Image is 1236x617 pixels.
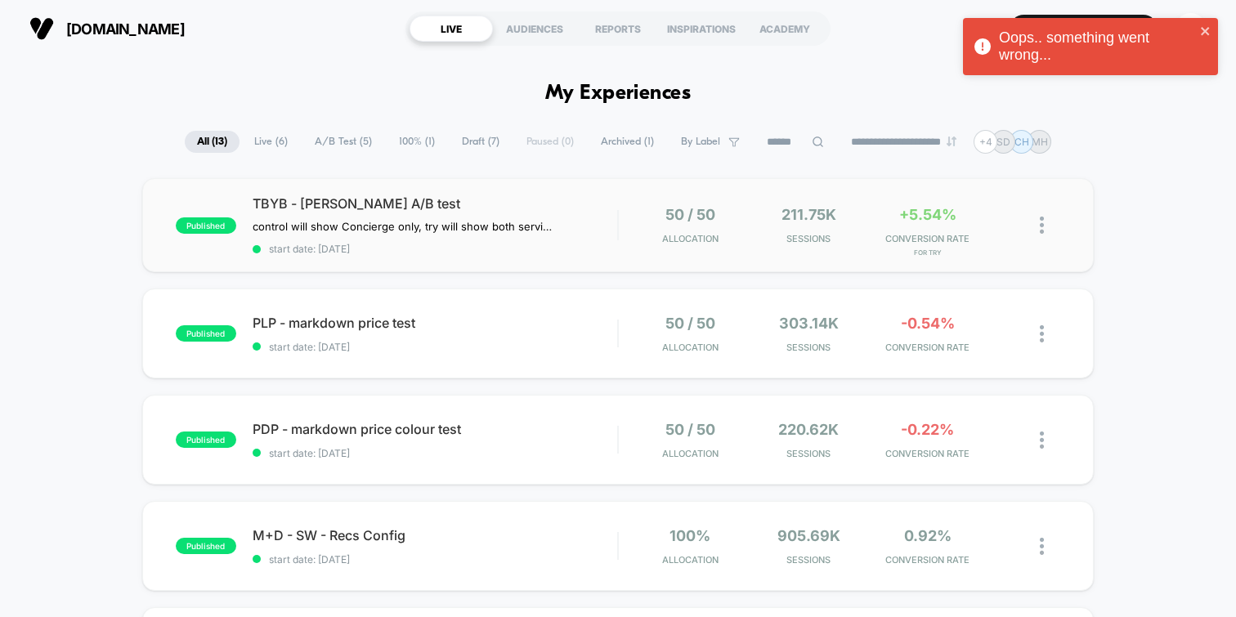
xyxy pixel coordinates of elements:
[999,29,1195,64] div: Oops.. something went wrong...
[450,131,512,153] span: Draft ( 7 )
[576,16,660,42] div: REPORTS
[662,233,719,244] span: Allocation
[1040,431,1044,449] img: close
[901,421,954,438] span: -0.22%
[253,553,617,566] span: start date: [DATE]
[1040,217,1044,234] img: close
[66,20,185,38] span: [DOMAIN_NAME]
[253,527,617,543] span: M+D - SW - Recs Config
[660,16,743,42] div: INSPIRATIONS
[410,16,493,42] div: LIVE
[545,82,692,105] h1: My Experiences
[743,16,826,42] div: ACADEMY
[662,448,719,459] span: Allocation
[1170,12,1211,46] button: CH
[1040,538,1044,555] img: close
[947,136,956,146] img: end
[681,136,720,148] span: By Label
[176,325,236,342] span: published
[1200,25,1211,40] button: close
[777,527,840,544] span: 905.69k
[1040,325,1044,342] img: close
[253,447,617,459] span: start date: [DATE]
[493,16,576,42] div: AUDIENCES
[872,233,983,244] span: CONVERSION RATE
[185,131,240,153] span: All ( 13 )
[781,206,836,223] span: 211.75k
[253,341,617,353] span: start date: [DATE]
[872,248,983,257] span: for try
[253,315,617,331] span: PLP - markdown price test
[754,448,864,459] span: Sessions
[253,421,617,437] span: PDP - markdown price colour test
[253,195,617,212] span: TBYB - [PERSON_NAME] A/B test
[872,554,983,566] span: CONVERSION RATE
[996,136,1010,148] p: SD
[302,131,384,153] span: A/B Test ( 5 )
[1014,136,1029,148] p: CH
[242,131,300,153] span: Live ( 6 )
[253,220,556,233] span: control will show Concierge only, try will show both servicesThe Variant Name MUST NOT BE EDITED....
[25,16,190,42] button: [DOMAIN_NAME]
[29,16,54,41] img: Visually logo
[176,431,236,448] span: published
[665,421,715,438] span: 50 / 50
[872,342,983,353] span: CONVERSION RATE
[899,206,956,223] span: +5.54%
[904,527,952,544] span: 0.92%
[754,233,864,244] span: Sessions
[754,554,864,566] span: Sessions
[662,554,719,566] span: Allocation
[779,315,839,332] span: 303.14k
[176,538,236,554] span: published
[778,421,839,438] span: 220.62k
[665,206,715,223] span: 50 / 50
[974,130,997,154] div: + 4
[665,315,715,332] span: 50 / 50
[253,243,617,255] span: start date: [DATE]
[176,217,236,234] span: published
[669,527,710,544] span: 100%
[872,448,983,459] span: CONVERSION RATE
[754,342,864,353] span: Sessions
[589,131,666,153] span: Archived ( 1 )
[1032,136,1048,148] p: MH
[662,342,719,353] span: Allocation
[387,131,447,153] span: 100% ( 1 )
[901,315,955,332] span: -0.54%
[1175,13,1207,45] div: CH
